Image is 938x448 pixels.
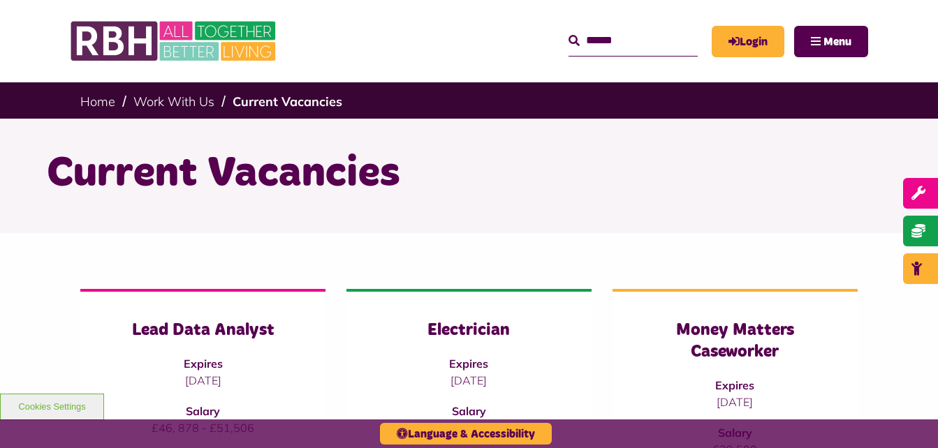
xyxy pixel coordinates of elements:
iframe: Netcall Web Assistant for live chat [875,385,938,448]
strong: Expires [449,357,488,371]
a: Current Vacancies [233,94,342,110]
strong: Salary [186,404,220,418]
button: Language & Accessibility [380,423,552,445]
h3: Lead Data Analyst [108,320,298,341]
strong: Expires [715,378,754,392]
strong: Expires [184,357,223,371]
input: Search [569,26,698,56]
h3: Money Matters Caseworker [640,320,830,363]
p: [DATE] [108,372,298,389]
button: Navigation [794,26,868,57]
a: Work With Us [133,94,214,110]
a: Home [80,94,115,110]
h3: Electrician [374,320,564,341]
p: [DATE] [640,394,830,410]
strong: Salary [452,404,486,418]
p: [DATE] [374,372,564,389]
img: RBH [70,14,279,68]
a: MyRBH [712,26,784,57]
span: Menu [823,36,851,47]
h1: Current Vacancies [47,147,892,201]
